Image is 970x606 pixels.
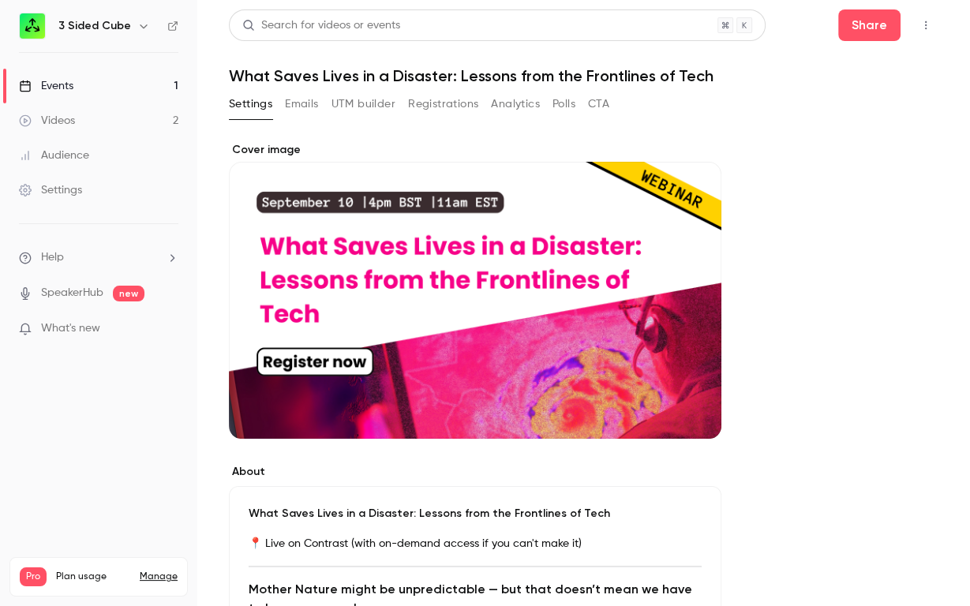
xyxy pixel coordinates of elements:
[19,148,89,163] div: Audience
[242,17,400,34] div: Search for videos or events
[113,286,144,301] span: new
[588,92,609,117] button: CTA
[41,285,103,301] a: SpeakerHub
[838,9,901,41] button: Share
[41,249,64,266] span: Help
[140,570,178,583] a: Manage
[20,13,45,39] img: 3 Sided Cube
[331,92,395,117] button: UTM builder
[19,78,73,94] div: Events
[56,570,130,583] span: Plan usage
[20,567,47,586] span: Pro
[285,92,318,117] button: Emails
[408,92,478,117] button: Registrations
[249,534,702,553] p: 📍 Live on Contrast (with on-demand access if you can't make it)
[19,182,82,198] div: Settings
[229,92,272,117] button: Settings
[249,506,702,522] p: What Saves Lives in a Disaster: Lessons from the Frontlines of Tech
[19,249,178,266] li: help-dropdown-opener
[229,142,721,439] section: Cover image
[159,322,178,336] iframe: Noticeable Trigger
[58,18,131,34] h6: 3 Sided Cube
[41,320,100,337] span: What's new
[552,92,575,117] button: Polls
[491,92,540,117] button: Analytics
[19,113,75,129] div: Videos
[229,142,721,158] label: Cover image
[229,464,721,480] label: About
[229,66,938,85] h1: What Saves Lives in a Disaster: Lessons from the Frontlines of Tech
